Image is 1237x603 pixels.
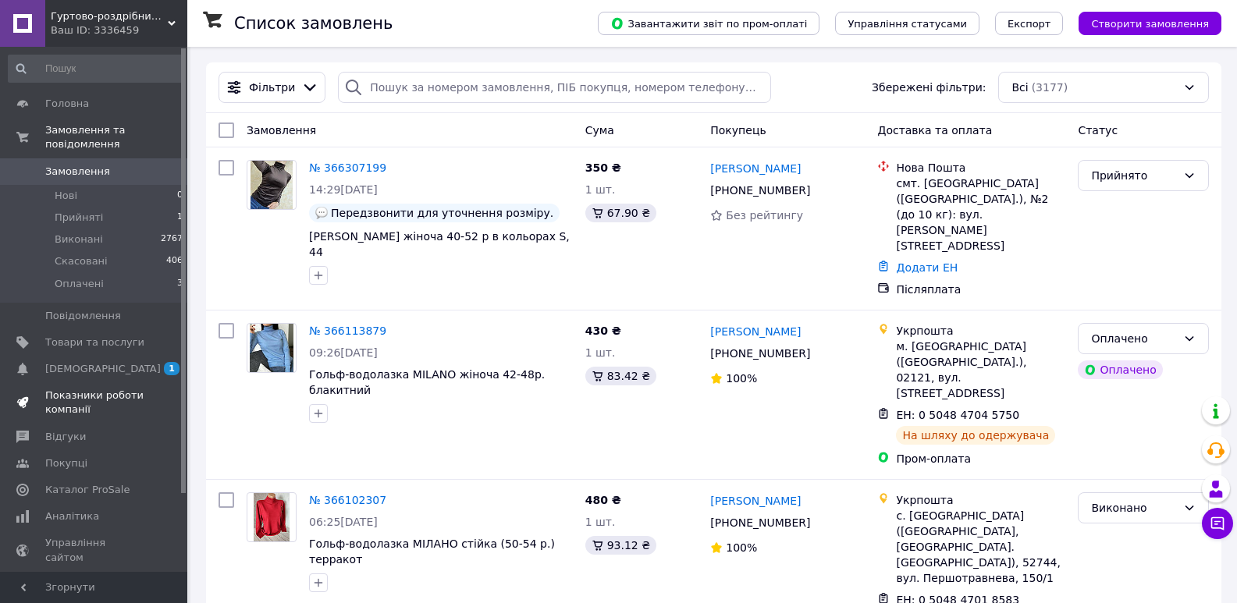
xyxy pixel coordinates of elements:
button: Управління статусами [835,12,979,35]
div: 93.12 ₴ [585,536,656,555]
span: 1 шт. [585,346,616,359]
a: № 366113879 [309,325,386,337]
a: [PERSON_NAME] [710,161,801,176]
span: Завантажити звіт по пром-оплаті [610,16,807,30]
span: Показники роботи компанії [45,388,144,417]
span: Збережені фільтри: [872,80,986,95]
a: Фото товару [247,492,297,542]
div: с. [GEOGRAPHIC_DATA] ([GEOGRAPHIC_DATA], [GEOGRAPHIC_DATA]. [GEOGRAPHIC_DATA]), 52744, вул. Першо... [896,508,1065,586]
div: Укрпошта [896,323,1065,339]
div: 67.90 ₴ [585,204,656,222]
div: Укрпошта [896,492,1065,508]
span: Управління статусами [848,18,967,30]
div: Нова Пошта [896,160,1065,176]
span: Покупці [45,456,87,470]
img: :speech_balloon: [315,207,328,219]
button: Чат з покупцем [1202,508,1233,539]
span: Покупець [710,124,766,137]
div: Післяплата [896,282,1065,297]
span: Аналітика [45,509,99,523]
button: Створити замовлення [1079,12,1221,35]
span: Виконані [55,232,103,247]
h1: Список замовлень [234,14,393,33]
span: 430 ₴ [585,325,621,337]
span: 1 [164,362,180,375]
span: Без рейтингу [726,209,803,222]
span: 0 [177,189,183,203]
span: Замовлення та повідомлення [45,123,187,151]
a: Створити замовлення [1063,16,1221,29]
span: Фільтри [249,80,295,95]
span: Повідомлення [45,309,121,323]
span: Нові [55,189,77,203]
span: 2767 [161,232,183,247]
span: 1 шт. [585,183,616,196]
span: Управління сайтом [45,536,144,564]
span: Всі [1011,80,1028,95]
a: Гольф-водолазка МІЛАНО стійка (50-54 р.) терракот [309,537,555,566]
span: 06:25[DATE] [309,516,378,528]
span: Головна [45,97,89,111]
a: № 366102307 [309,494,386,506]
span: 1 [177,211,183,225]
img: Фото товару [251,161,293,209]
span: 100% [726,372,757,385]
div: смт. [GEOGRAPHIC_DATA] ([GEOGRAPHIC_DATA].), №2 (до 10 кг): вул. [PERSON_NAME][STREET_ADDRESS] [896,176,1065,254]
span: 1 шт. [585,516,616,528]
span: Скасовані [55,254,108,268]
span: Замовлення [247,124,316,137]
span: Каталог ProSale [45,483,130,497]
span: Передзвонити для уточнення розміру. [331,207,553,219]
img: Фото товару [250,324,293,372]
span: 350 ₴ [585,161,621,174]
div: Оплачено [1078,360,1162,379]
span: Товари та послуги [45,335,144,349]
img: Фото товару [254,493,290,541]
span: 14:29[DATE] [309,183,378,196]
a: Додати ЕН [896,261,958,274]
div: На шляху до одержувача [896,426,1055,445]
span: Статус [1078,124,1118,137]
a: [PERSON_NAME] жіноча 40-52 р в кольорах S, 44 [309,230,570,258]
div: Пром-оплата [896,451,1065,466]
span: Прийняті [55,211,103,225]
div: м. [GEOGRAPHIC_DATA] ([GEOGRAPHIC_DATA].), 02121, вул. [STREET_ADDRESS] [896,339,1065,401]
div: [PHONE_NUMBER] [707,512,813,534]
span: Доставка та оплата [877,124,992,137]
span: 406 [166,254,183,268]
button: Завантажити звіт по пром-оплаті [598,12,819,35]
span: (3177) [1032,81,1068,94]
span: Створити замовлення [1091,18,1209,30]
div: Прийнято [1091,167,1177,184]
div: Ваш ID: 3336459 [51,23,187,37]
span: Експорт [1008,18,1051,30]
input: Пошук [8,55,184,83]
span: ЕН: 0 5048 4704 5750 [896,409,1019,421]
div: [PHONE_NUMBER] [707,342,813,364]
span: 09:26[DATE] [309,346,378,359]
span: Відгуки [45,430,86,444]
span: 480 ₴ [585,494,621,506]
input: Пошук за номером замовлення, ПІБ покупця, номером телефону, Email, номером накладної [338,72,771,103]
div: [PHONE_NUMBER] [707,179,813,201]
div: Оплачено [1091,330,1177,347]
div: 83.42 ₴ [585,367,656,385]
span: 100% [726,541,757,554]
a: № 366307199 [309,161,386,174]
a: Фото товару [247,160,297,210]
a: Гольф-водолазка MILANO жіноча 42-48р. блакитний [309,368,545,396]
button: Експорт [995,12,1064,35]
span: [DEMOGRAPHIC_DATA] [45,362,161,376]
a: [PERSON_NAME] [710,324,801,339]
a: Фото товару [247,323,297,373]
span: Cума [585,124,614,137]
span: Оплачені [55,277,104,291]
span: Гуртово-роздрібний магазин IZiDA [51,9,168,23]
span: 3 [177,277,183,291]
div: Виконано [1091,499,1177,516]
span: Замовлення [45,165,110,179]
a: [PERSON_NAME] [710,493,801,509]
